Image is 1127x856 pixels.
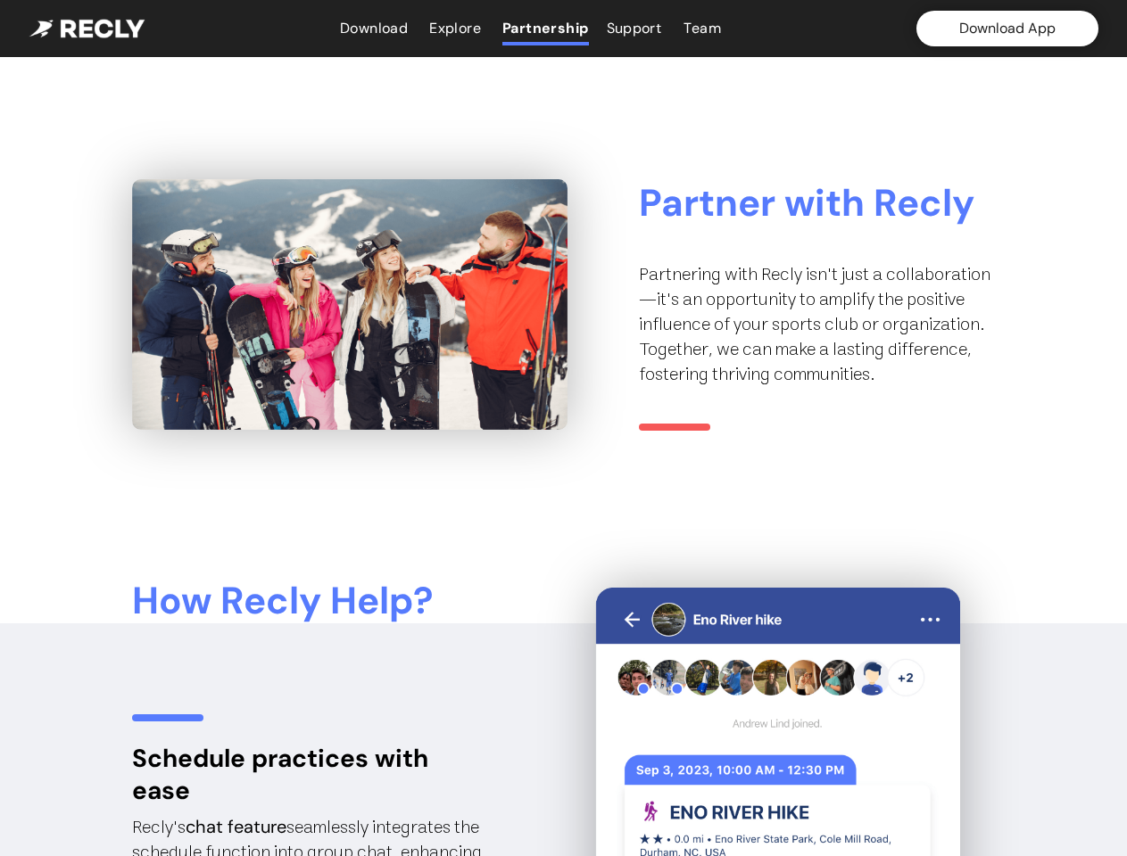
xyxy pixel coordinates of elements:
a: Explore [429,18,485,39]
div: How Recly Help? [132,576,489,625]
li: Download [340,18,411,40]
a: Support [607,18,667,39]
a: Team [684,18,724,39]
div: Schedule practices with ease [132,743,489,807]
li: Explore [429,18,485,40]
li: Team [684,18,724,40]
a: Download [340,18,411,39]
a: Partnership [502,18,588,39]
li: Partnership [502,18,588,40]
strong: chat feature [186,815,286,838]
li: Support [607,18,667,40]
div: Partnering with Recly isn't just a collaboration—it's an opportunity to amplify the positive infl... [639,263,996,388]
button: Download App [916,11,1098,46]
div: Partner with Recly [639,178,996,227]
